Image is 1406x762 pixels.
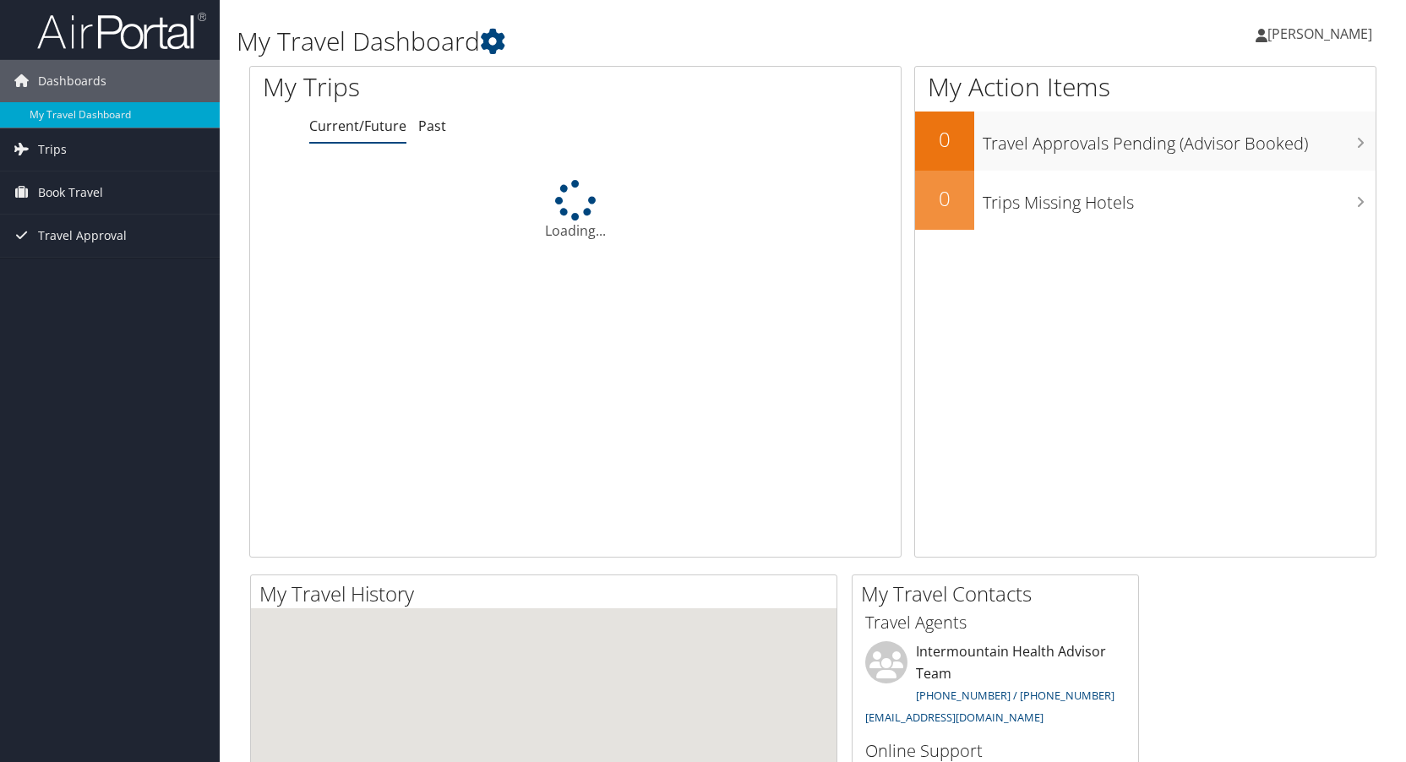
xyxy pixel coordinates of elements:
a: Current/Future [309,117,406,135]
a: [PERSON_NAME] [1256,8,1389,59]
h2: 0 [915,184,974,213]
a: Past [418,117,446,135]
span: Dashboards [38,60,106,102]
h2: My Travel History [259,580,837,608]
h3: Travel Approvals Pending (Advisor Booked) [983,123,1376,155]
a: [PHONE_NUMBER] / [PHONE_NUMBER] [916,688,1114,703]
span: Trips [38,128,67,171]
h1: My Travel Dashboard [237,24,1005,59]
h2: My Travel Contacts [861,580,1138,608]
span: Travel Approval [38,215,127,257]
a: 0Trips Missing Hotels [915,171,1376,230]
h1: My Trips [263,69,617,105]
a: 0Travel Approvals Pending (Advisor Booked) [915,112,1376,171]
a: [EMAIL_ADDRESS][DOMAIN_NAME] [865,710,1044,725]
img: airportal-logo.png [37,11,206,51]
li: Intermountain Health Advisor Team [857,641,1134,732]
h1: My Action Items [915,69,1376,105]
span: Book Travel [38,171,103,214]
div: Loading... [250,180,901,241]
h3: Trips Missing Hotels [983,182,1376,215]
h2: 0 [915,125,974,154]
span: [PERSON_NAME] [1267,24,1372,43]
h3: Travel Agents [865,611,1125,634]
